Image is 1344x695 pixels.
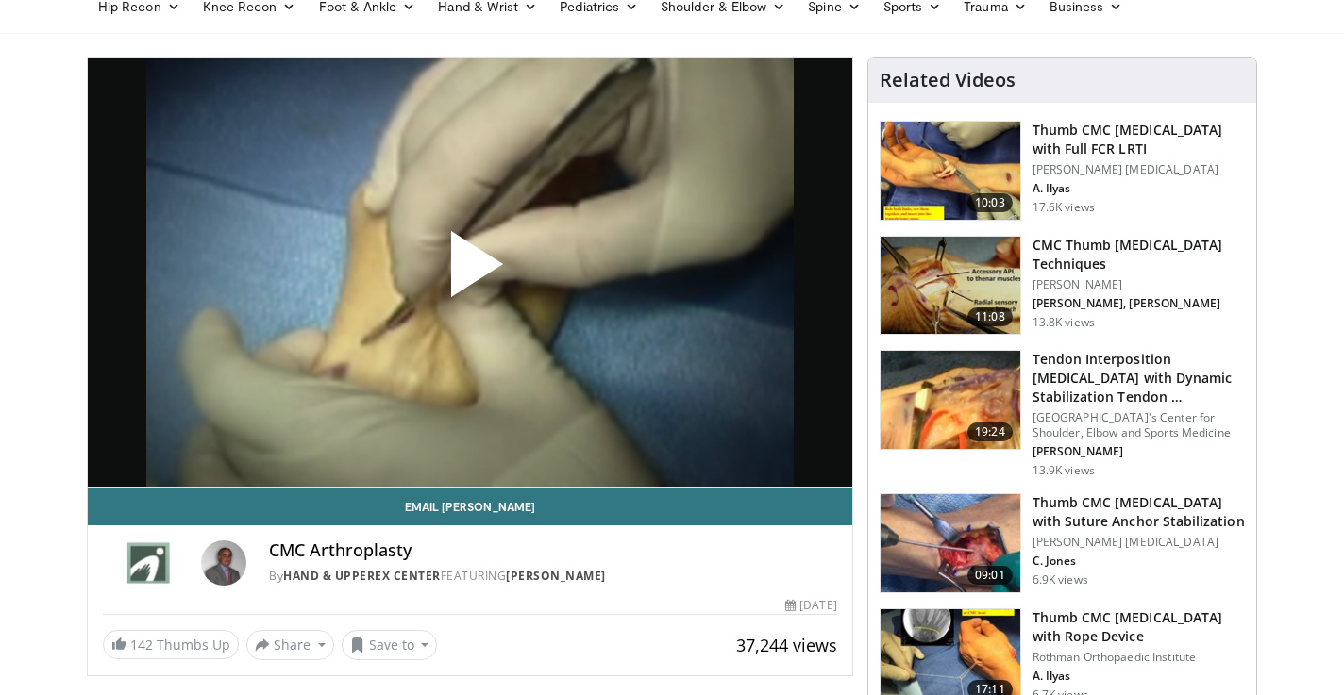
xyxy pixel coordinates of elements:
img: 08bc6ee6-87c4-498d-b9ad-209c97b58688.150x105_q85_crop-smart_upscale.jpg [881,237,1020,335]
p: [GEOGRAPHIC_DATA]'s Center for Shoulder, Elbow and Sports Medicine [1033,410,1245,440]
img: 155faa92-facb-4e6b-8eb7-d2d6db7ef378.150x105_q85_crop-smart_upscale.jpg [881,122,1020,220]
h4: CMC Arthroplasty [269,540,837,561]
img: Hand & UpperEx Center [103,540,193,586]
button: Share [246,630,334,660]
a: 10:03 Thumb CMC [MEDICAL_DATA] with Full FCR LRTI [PERSON_NAME] [MEDICAL_DATA] A. Ilyas 17.6K views [880,121,1245,221]
span: 10:03 [967,193,1013,212]
span: 09:01 [967,566,1013,585]
span: 19:24 [967,422,1013,441]
a: 19:24 Tendon Interposition [MEDICAL_DATA] with Dynamic Stabilization Tendon … [GEOGRAPHIC_DATA]'s... [880,350,1245,478]
span: 37,244 views [736,634,837,656]
button: Save to [342,630,438,660]
button: Play Video [300,179,640,364]
img: rosenwasser_basal_joint_1.png.150x105_q85_crop-smart_upscale.jpg [881,351,1020,449]
a: 11:08 CMC Thumb [MEDICAL_DATA] Techniques [PERSON_NAME] [PERSON_NAME], [PERSON_NAME] 13.8K views [880,236,1245,336]
p: [PERSON_NAME], [PERSON_NAME] [1033,296,1245,311]
span: 11:08 [967,307,1013,326]
a: Hand & UpperEx Center [283,568,441,584]
p: [PERSON_NAME] [1033,277,1245,292]
a: 09:01 Thumb CMC [MEDICAL_DATA] with Suture Anchor Stabilization [PERSON_NAME] [MEDICAL_DATA] C. J... [880,493,1245,593]
p: 13.8K views [1033,315,1095,330]
a: Email [PERSON_NAME] [88,488,852,525]
div: [DATE] [785,597,836,614]
h3: Tendon Interposition [MEDICAL_DATA] with Dynamic Stabilization Tendon … [1033,350,1245,406]
p: 6.9K views [1033,572,1088,587]
span: 142 [130,636,153,654]
p: [PERSON_NAME] [MEDICAL_DATA] [1033,162,1245,177]
p: [PERSON_NAME] [MEDICAL_DATA] [1033,535,1245,550]
p: 17.6K views [1033,200,1095,215]
video-js: Video Player [88,58,852,488]
a: [PERSON_NAME] [506,568,606,584]
h3: Thumb CMC [MEDICAL_DATA] with Rope Device [1033,608,1245,646]
h4: Related Videos [880,69,1016,91]
p: [PERSON_NAME] [1033,444,1245,459]
img: 6c4ab8d9-ead7-46ab-bb92-4bf4fe9ee6dd.150x105_q85_crop-smart_upscale.jpg [881,494,1020,592]
div: By FEATURING [269,568,837,585]
p: A. Ilyas [1033,181,1245,196]
p: Rothman Orthopaedic Institute [1033,650,1245,665]
p: A. Ilyas [1033,669,1245,684]
a: 142 Thumbs Up [103,630,239,659]
h3: Thumb CMC [MEDICAL_DATA] with Suture Anchor Stabilization [1033,493,1245,531]
h3: CMC Thumb [MEDICAL_DATA] Techniques [1033,236,1245,273]
p: 13.9K views [1033,463,1095,478]
img: Avatar [201,540,246,586]
p: C. Jones [1033,554,1245,569]
h3: Thumb CMC [MEDICAL_DATA] with Full FCR LRTI [1033,121,1245,158]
